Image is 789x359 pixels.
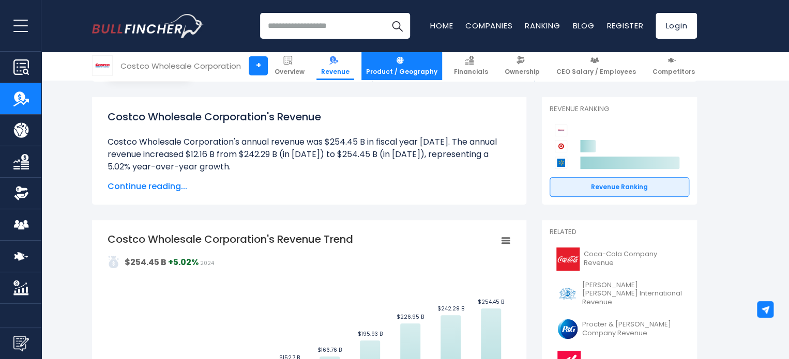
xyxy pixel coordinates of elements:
[92,14,204,38] img: Bullfincher logo
[550,228,689,237] p: Related
[550,278,689,310] a: [PERSON_NAME] [PERSON_NAME] International Revenue
[555,140,567,152] img: Target Corporation competitors logo
[366,68,437,76] span: Product / Geography
[384,13,410,39] button: Search
[108,232,353,246] tspan: Costco Wholesale Corporation's Revenue Trend
[449,52,493,80] a: Financials
[552,52,641,80] a: CEO Salary / Employees
[550,315,689,343] a: Procter & [PERSON_NAME] Company Revenue
[270,52,309,80] a: Overview
[653,68,695,76] span: Competitors
[505,68,540,76] span: Ownership
[358,330,383,338] text: $195.93 B
[437,305,464,313] text: $242.29 B
[108,180,511,193] span: Continue reading...
[108,136,511,173] li: Costco Wholesale Corporation's annual revenue was $254.45 B in fiscal year [DATE]. The annual rev...
[120,60,241,72] div: Costco Wholesale Corporation
[465,20,512,31] a: Companies
[454,68,488,76] span: Financials
[397,313,424,321] text: $226.95 B
[556,317,579,340] img: PG logo
[525,20,560,31] a: Ranking
[108,256,120,268] img: addasd
[168,256,199,268] strong: +5.02%
[606,20,643,31] a: Register
[321,68,350,76] span: Revenue
[550,245,689,273] a: Coca-Cola Company Revenue
[92,14,203,38] a: Go to homepage
[550,177,689,197] a: Revenue Ranking
[200,259,214,267] span: 2024
[556,282,579,305] img: PM logo
[275,68,305,76] span: Overview
[550,105,689,114] p: Revenue Ranking
[478,298,504,306] text: $254.45 B
[13,185,29,201] img: Ownership
[572,20,594,31] a: Blog
[316,52,354,80] a: Revenue
[430,20,453,31] a: Home
[556,68,636,76] span: CEO Salary / Employees
[555,157,567,169] img: Walmart competitors logo
[648,52,700,80] a: Competitors
[249,56,268,75] a: +
[500,52,544,80] a: Ownership
[556,247,580,271] img: KO logo
[656,13,697,39] a: Login
[317,346,342,354] text: $166.76 B
[555,124,567,136] img: Costco Wholesale Corporation competitors logo
[108,109,511,124] h1: Costco Wholesale Corporation's Revenue
[93,56,112,75] img: COST logo
[125,256,166,268] strong: $254.45 B
[361,52,442,80] a: Product / Geography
